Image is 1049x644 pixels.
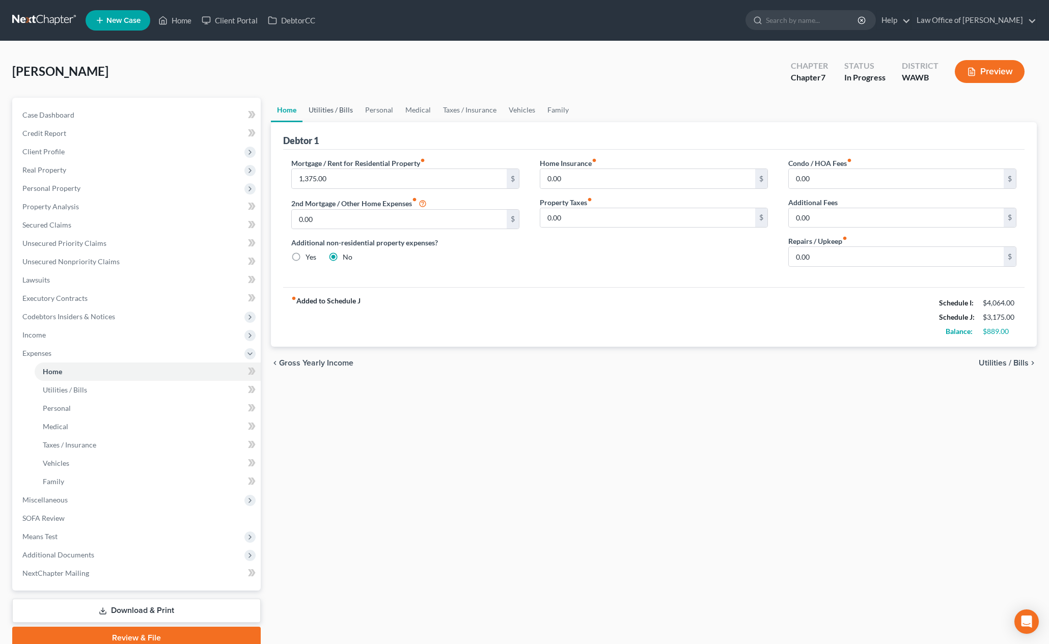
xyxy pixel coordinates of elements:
[946,327,973,335] strong: Balance:
[14,564,261,582] a: NextChapter Mailing
[35,399,261,417] a: Personal
[540,158,597,169] label: Home Insurance
[979,359,1037,367] button: Utilities / Bills chevron_right
[43,459,69,467] span: Vehicles
[35,436,261,454] a: Taxes / Insurance
[43,477,64,486] span: Family
[1004,247,1016,266] div: $
[14,234,261,253] a: Unsecured Priority Claims
[35,417,261,436] a: Medical
[22,569,89,577] span: NextChapter Mailing
[14,216,261,234] a: Secured Claims
[540,197,592,208] label: Property Taxes
[14,124,261,143] a: Credit Report
[302,98,359,122] a: Utilities / Bills
[22,330,46,339] span: Income
[22,294,88,302] span: Executory Contracts
[271,359,279,367] i: chevron_left
[22,220,71,229] span: Secured Claims
[22,349,51,357] span: Expenses
[263,11,320,30] a: DebtorCC
[279,359,353,367] span: Gross Yearly Income
[1004,208,1016,228] div: $
[912,11,1036,30] a: Law Office of [PERSON_NAME]
[939,298,974,307] strong: Schedule I:
[271,359,353,367] button: chevron_left Gross Yearly Income
[359,98,399,122] a: Personal
[291,158,425,169] label: Mortgage / Rent for Residential Property
[399,98,437,122] a: Medical
[12,599,261,623] a: Download & Print
[43,367,62,376] span: Home
[14,271,261,289] a: Lawsuits
[106,17,141,24] span: New Case
[983,326,1016,337] div: $889.00
[955,60,1025,83] button: Preview
[43,385,87,394] span: Utilities / Bills
[541,98,575,122] a: Family
[789,208,1004,228] input: --
[1029,359,1037,367] i: chevron_right
[271,98,302,122] a: Home
[35,362,261,381] a: Home
[766,11,859,30] input: Search by name...
[43,422,68,431] span: Medical
[791,72,828,83] div: Chapter
[939,313,975,321] strong: Schedule J:
[983,312,1016,322] div: $3,175.00
[507,210,519,229] div: $
[587,197,592,202] i: fiber_manual_record
[507,169,519,188] div: $
[292,210,507,229] input: --
[788,236,847,246] label: Repairs / Upkeep
[283,134,319,147] div: Debtor 1
[540,208,755,228] input: --
[412,197,417,202] i: fiber_manual_record
[755,169,767,188] div: $
[842,236,847,241] i: fiber_manual_record
[291,296,296,301] i: fiber_manual_record
[22,495,68,504] span: Miscellaneous
[22,184,80,192] span: Personal Property
[844,60,886,72] div: Status
[22,165,66,174] span: Real Property
[153,11,197,30] a: Home
[983,298,1016,308] div: $4,064.00
[540,169,755,188] input: --
[14,509,261,527] a: SOFA Review
[291,197,427,209] label: 2nd Mortgage / Other Home Expenses
[437,98,503,122] a: Taxes / Insurance
[197,11,263,30] a: Client Portal
[902,60,938,72] div: District
[22,239,106,247] span: Unsecured Priority Claims
[22,202,79,211] span: Property Analysis
[43,440,96,449] span: Taxes / Insurance
[14,198,261,216] a: Property Analysis
[788,158,852,169] label: Condo / HOA Fees
[343,252,352,262] label: No
[22,532,58,541] span: Means Test
[503,98,541,122] a: Vehicles
[292,169,507,188] input: --
[420,158,425,163] i: fiber_manual_record
[755,208,767,228] div: $
[291,296,361,339] strong: Added to Schedule J
[43,404,71,412] span: Personal
[291,237,519,248] label: Additional non-residential property expenses?
[979,359,1029,367] span: Utilities / Bills
[35,454,261,472] a: Vehicles
[22,312,115,321] span: Codebtors Insiders & Notices
[592,158,597,163] i: fiber_manual_record
[35,381,261,399] a: Utilities / Bills
[14,106,261,124] a: Case Dashboard
[1004,169,1016,188] div: $
[788,197,838,208] label: Additional Fees
[844,72,886,83] div: In Progress
[12,64,108,78] span: [PERSON_NAME]
[14,253,261,271] a: Unsecured Nonpriority Claims
[876,11,910,30] a: Help
[22,129,66,137] span: Credit Report
[902,72,938,83] div: WAWB
[306,252,316,262] label: Yes
[22,257,120,266] span: Unsecured Nonpriority Claims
